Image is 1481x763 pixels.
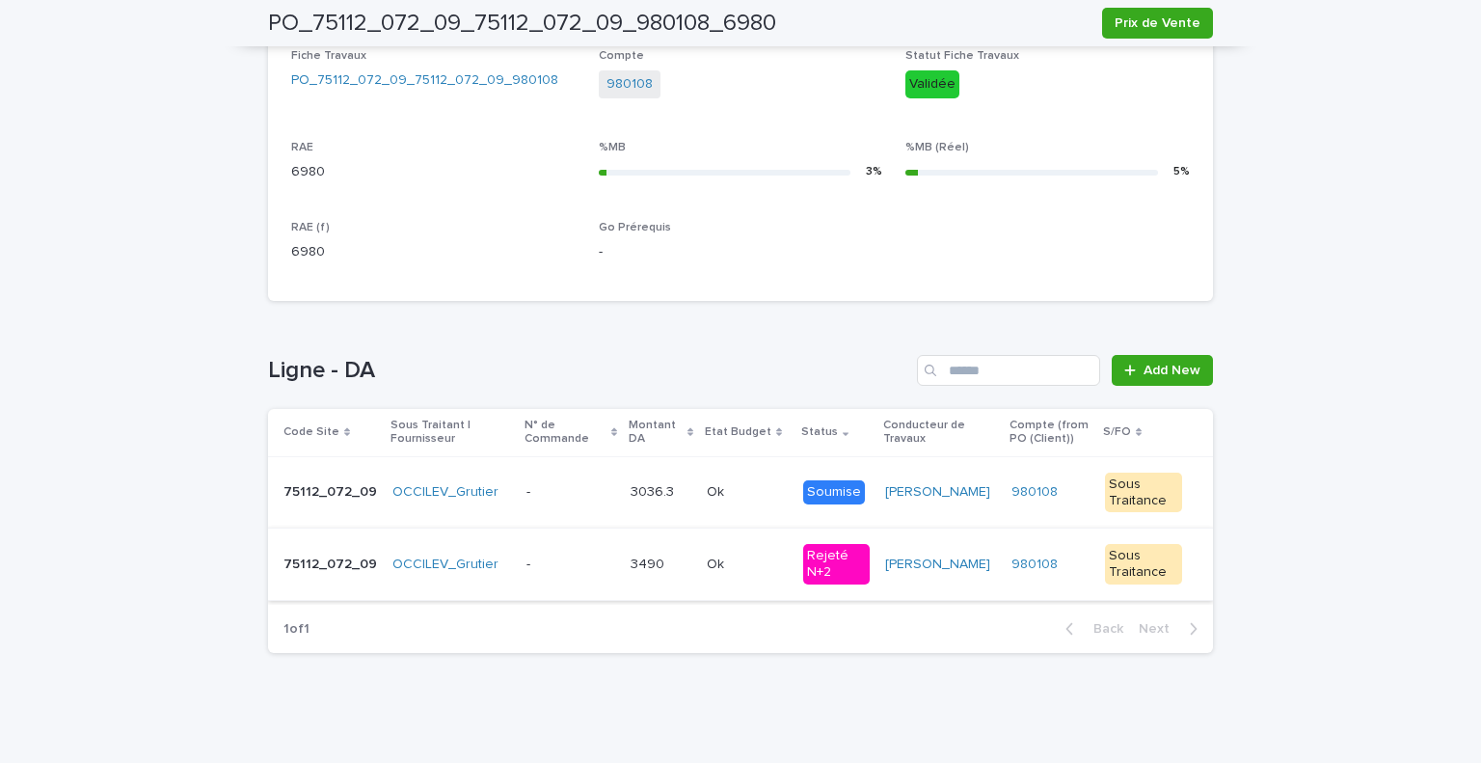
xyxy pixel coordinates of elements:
[1131,620,1213,638] button: Next
[803,544,870,585] div: Rejeté N+2
[883,415,998,450] p: Conducteur de Travaux
[268,456,1213,529] tr: 75112_072_0975112_072_09 OCCILEV_Grutier -- 3036.33036.3 OkOk Soumise[PERSON_NAME] 980108 Sous Tr...
[268,10,776,38] h2: PO_75112_072_09_75112_072_09_980108_6980
[268,357,909,385] h1: Ligne - DA
[1144,364,1200,377] span: Add New
[1011,484,1058,501] a: 980108
[268,529,1213,601] tr: 75112_072_0975112_072_09 OCCILEV_Grutier -- 34903490 OkOk Rejeté N+2[PERSON_NAME] 980108 Sous Tra...
[599,50,644,62] span: Compte
[1011,557,1058,573] a: 980108
[390,415,513,450] p: Sous Traitant | Fournisseur
[629,415,683,450] p: Montant DA
[1103,422,1131,443] p: S/FO
[1105,473,1182,513] div: Sous Traitance
[631,480,678,501] p: 3036.3
[707,480,728,501] p: Ok
[392,484,498,501] a: OCCILEV_Grutier
[526,480,534,501] p: -
[801,422,838,443] p: Status
[905,70,959,98] div: Validée
[1139,622,1181,636] span: Next
[1105,544,1182,585] div: Sous Traitance
[291,70,558,91] a: PO_75112_072_09_75112_072_09_980108
[705,422,771,443] p: Etat Budget
[885,484,990,501] a: [PERSON_NAME]
[707,553,728,573] p: Ok
[1115,14,1200,33] span: Prix de Vente
[283,480,381,501] p: 75112_072_09
[268,606,325,653] p: 1 of 1
[905,142,969,153] span: %MB (Réel)
[885,557,990,573] a: [PERSON_NAME]
[1010,415,1091,450] p: Compte (from PO (Client))
[526,553,534,573] p: -
[392,557,498,573] a: OCCILEV_Grutier
[291,142,313,153] span: RAE
[291,222,330,233] span: RAE (f)
[291,242,576,262] p: 6980
[1102,8,1213,39] button: Prix de Vente
[606,74,653,95] a: 980108
[599,142,626,153] span: %MB
[1173,162,1190,182] div: 5 %
[283,422,339,443] p: Code Site
[599,222,671,233] span: Go Prérequis
[803,480,865,504] div: Soumise
[631,553,668,573] p: 3490
[291,50,366,62] span: Fiche Travaux
[905,50,1019,62] span: Statut Fiche Travaux
[291,162,576,182] p: 6980
[866,162,882,182] div: 3 %
[1082,622,1123,636] span: Back
[283,553,381,573] p: 75112_072_09
[599,242,883,262] p: -
[525,415,606,450] p: N° de Commande
[917,355,1100,386] input: Search
[1112,355,1213,386] a: Add New
[1050,620,1131,638] button: Back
